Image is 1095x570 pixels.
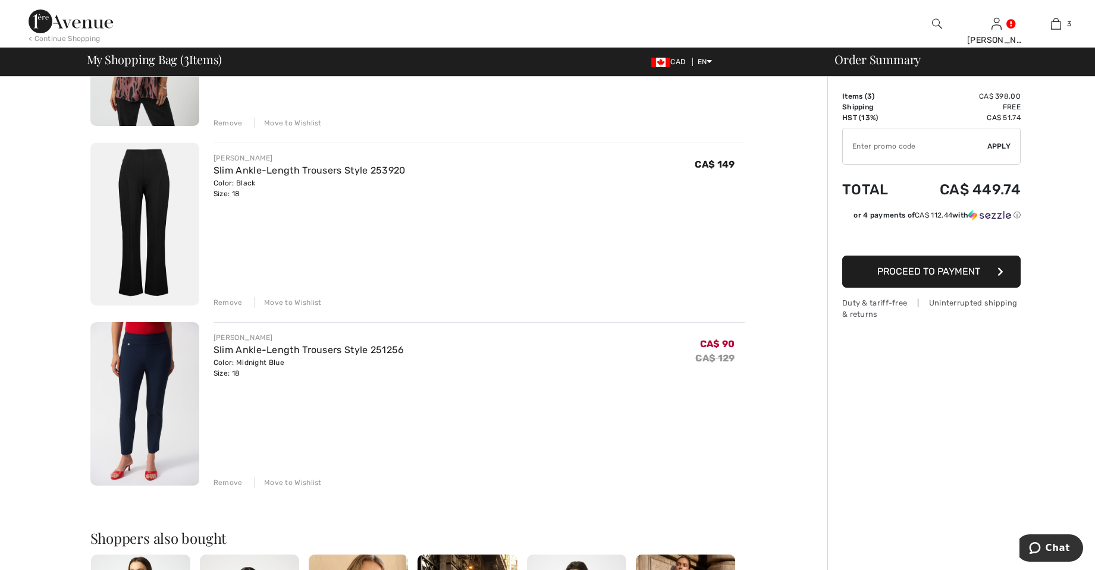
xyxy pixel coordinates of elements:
[842,112,907,123] td: HST (13%)
[214,118,243,128] div: Remove
[820,53,1088,65] div: Order Summary
[90,531,745,545] h2: Shoppers also bought
[214,477,243,488] div: Remove
[695,352,735,364] s: CA$ 129
[907,102,1021,112] td: Free
[907,91,1021,102] td: CA$ 398.00
[907,112,1021,123] td: CA$ 51.74
[842,91,907,102] td: Items ( )
[987,141,1011,152] span: Apply
[254,297,322,308] div: Move to Wishlist
[254,477,322,488] div: Move to Wishlist
[29,10,113,33] img: 1ère Avenue
[842,297,1021,320] div: Duty & tariff-free | Uninterrupted shipping & returns
[1051,17,1061,31] img: My Bag
[992,17,1002,31] img: My Info
[842,169,907,210] td: Total
[1067,18,1071,29] span: 3
[214,153,406,163] div: [PERSON_NAME]
[700,338,735,349] span: CA$ 90
[877,266,980,277] span: Proceed to Payment
[214,332,404,343] div: [PERSON_NAME]
[214,297,243,308] div: Remove
[90,322,199,486] img: Slim Ankle-Length Trousers Style 251256
[184,51,189,66] span: 3
[87,53,222,65] span: My Shopping Bag ( Items)
[968,210,1011,221] img: Sezzle
[854,210,1021,221] div: or 4 payments of with
[90,143,199,306] img: Slim Ankle-Length Trousers Style 253920
[932,17,942,31] img: search the website
[254,118,322,128] div: Move to Wishlist
[967,34,1025,46] div: [PERSON_NAME]
[214,165,406,176] a: Slim Ankle-Length Trousers Style 253920
[915,211,952,219] span: CA$ 112.44
[698,58,713,66] span: EN
[651,58,670,67] img: Canadian Dollar
[651,58,690,66] span: CAD
[214,178,406,199] div: Color: Black Size: 18
[907,169,1021,210] td: CA$ 449.74
[842,225,1021,251] iframe: PayPal-paypal
[29,33,101,44] div: < Continue Shopping
[843,128,987,164] input: Promo code
[992,18,1002,29] a: Sign In
[214,357,404,379] div: Color: Midnight Blue Size: 18
[842,256,1021,288] button: Proceed to Payment
[842,102,907,112] td: Shipping
[214,344,404,355] a: Slim Ankle-Length Trousers Style 251256
[842,210,1021,225] div: or 4 payments ofCA$ 112.44withSezzle Click to learn more about Sezzle
[867,92,872,100] span: 3
[1019,534,1083,564] iframe: Opens a widget where you can chat to one of our agents
[1027,17,1085,31] a: 3
[695,159,735,170] span: CA$ 149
